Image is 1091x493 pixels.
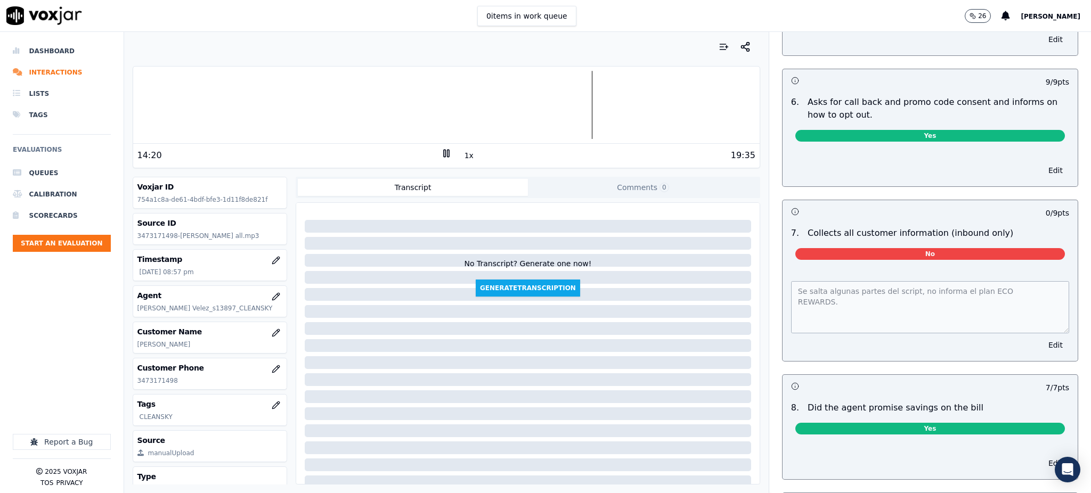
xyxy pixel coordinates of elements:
[148,449,194,457] div: manualUpload
[137,363,283,373] h3: Customer Phone
[137,340,283,349] p: [PERSON_NAME]
[1046,208,1069,218] p: 0 / 9 pts
[1042,163,1069,178] button: Edit
[13,434,111,450] button: Report a Bug
[137,376,283,385] p: 3473171498
[464,258,591,280] div: No Transcript? Generate one now!
[1042,338,1069,352] button: Edit
[13,162,111,184] a: Queues
[795,423,1065,434] span: Yes
[137,399,283,409] h3: Tags
[137,195,283,204] p: 754a1c8a-de61-4bdf-bfe3-1d11f8de821f
[1055,457,1080,482] div: Open Intercom Messenger
[660,183,669,192] span: 0
[462,148,476,163] button: 1x
[1042,456,1069,471] button: Edit
[1021,13,1080,20] span: [PERSON_NAME]
[808,96,1069,121] p: Asks for call back and promo code consent and informs on how to opt out.
[787,227,803,240] p: 7 .
[137,290,283,301] h3: Agent
[137,304,283,313] p: [PERSON_NAME] Velez_s13897_CLEANSKY
[298,179,528,196] button: Transcript
[6,6,82,25] img: voxjar logo
[40,479,53,487] button: TOS
[13,62,111,83] a: Interactions
[13,205,111,226] a: Scorecards
[13,235,111,252] button: Start an Evaluation
[808,401,983,414] p: Did the agent promise savings on the bill
[787,401,803,414] p: 8 .
[137,182,283,192] h3: Voxjar ID
[137,149,162,162] div: 14:20
[140,413,283,421] p: CLEANSKY
[808,227,1013,240] p: Collects all customer information (inbound only)
[13,104,111,126] a: Tags
[137,254,283,265] h3: Timestamp
[45,467,87,476] p: 2025 Voxjar
[795,248,1065,260] span: No
[137,326,283,337] h3: Customer Name
[787,96,803,121] p: 6 .
[140,268,283,276] p: [DATE] 08:57 pm
[1021,10,1091,22] button: [PERSON_NAME]
[13,40,111,62] a: Dashboard
[978,12,986,20] p: 26
[965,9,1002,23] button: 26
[1046,77,1069,87] p: 9 / 9 pts
[137,232,283,240] p: 3473171498-[PERSON_NAME] all.mp3
[477,6,576,26] button: 0items in work queue
[476,280,580,297] button: GenerateTranscription
[13,184,111,205] a: Calibration
[528,179,758,196] button: Comments
[137,218,283,228] h3: Source ID
[137,435,283,446] h3: Source
[13,143,111,162] h6: Evaluations
[1042,32,1069,47] button: Edit
[13,83,111,104] a: Lists
[731,149,755,162] div: 19:35
[1046,382,1069,393] p: 7 / 7 pts
[795,130,1065,142] span: Yes
[965,9,991,23] button: 26
[56,479,83,487] button: Privacy
[137,471,283,482] h3: Type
